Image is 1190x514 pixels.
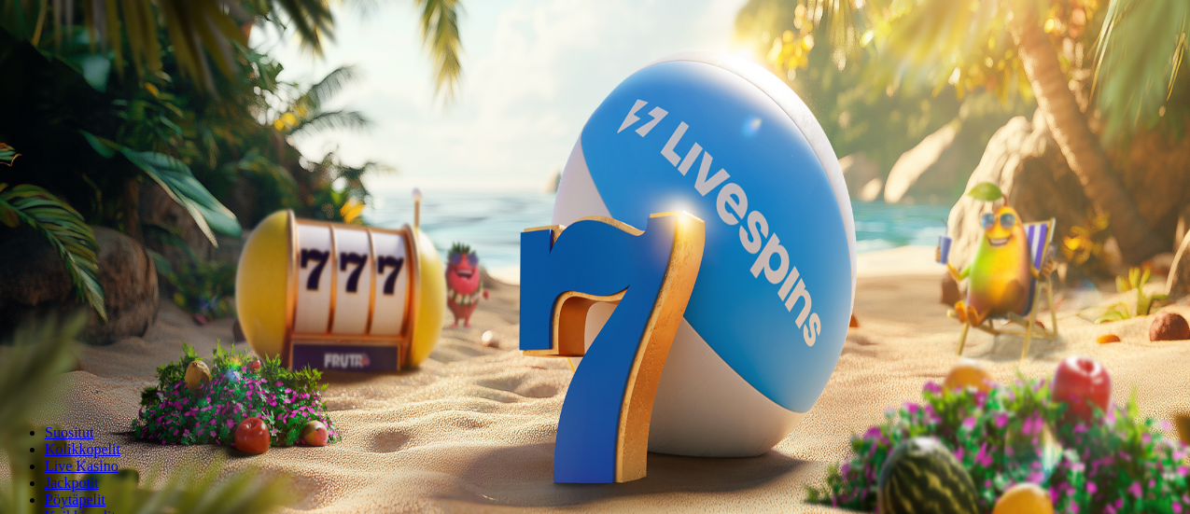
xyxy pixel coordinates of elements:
[45,441,120,457] a: Kolikkopelit
[45,492,105,507] span: Pöytäpelit
[45,424,93,440] a: Suositut
[45,458,119,474] a: Live Kasino
[45,475,99,491] a: Jackpotit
